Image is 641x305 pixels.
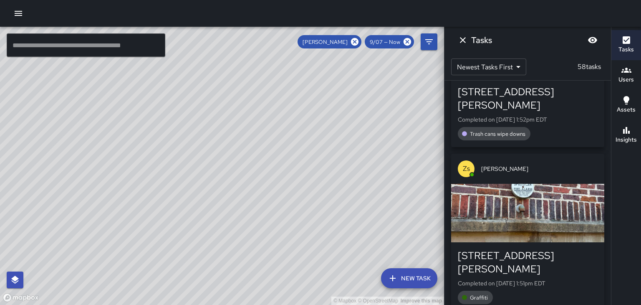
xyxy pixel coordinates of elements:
button: Tasks [611,30,641,60]
p: 58 tasks [574,62,604,72]
div: 9/07 — Now [365,35,414,48]
button: Insights [611,120,641,150]
button: New Task [381,268,437,288]
h6: Insights [616,135,637,145]
span: Graffiti [465,294,493,301]
p: Zs [463,164,470,174]
h6: Users [618,75,634,84]
p: Completed on [DATE] 1:52pm EDT [458,115,598,124]
p: Completed on [DATE] 1:51pm EDT [458,279,598,287]
h6: Assets [617,105,636,114]
button: Filters [421,33,437,50]
div: [STREET_ADDRESS][PERSON_NAME] [458,249,598,276]
div: [PERSON_NAME] [298,35,361,48]
button: Blur [584,32,601,48]
span: [PERSON_NAME] [298,38,353,46]
button: Assets [611,90,641,120]
button: Dismiss [454,32,471,48]
span: Trash cans wipe downs [465,130,530,137]
div: [STREET_ADDRESS][PERSON_NAME] [458,85,598,112]
h6: Tasks [618,45,634,54]
button: Users [611,60,641,90]
span: 9/07 — Now [365,38,405,46]
div: Newest Tasks First [451,58,526,75]
h6: Tasks [471,33,492,47]
span: [PERSON_NAME] [481,165,598,173]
